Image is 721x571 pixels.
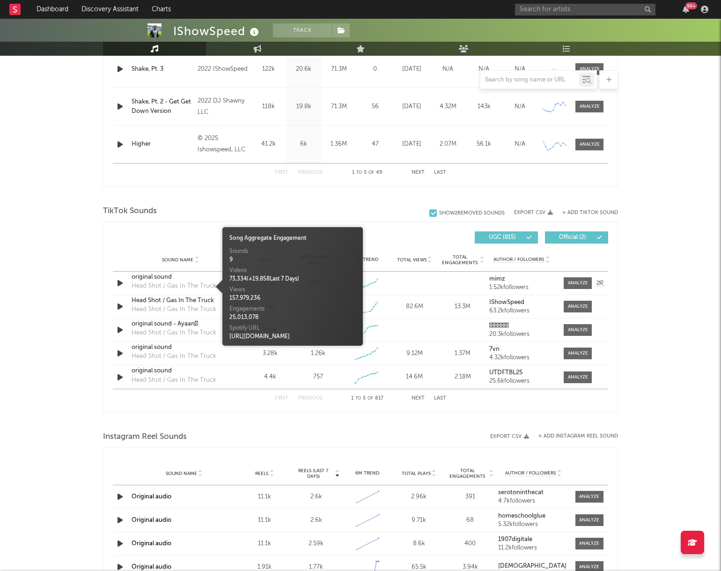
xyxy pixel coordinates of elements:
[489,370,522,376] strong: UTDFTBL25
[132,282,216,291] div: Head Shot / Gas In The Truck
[489,299,524,305] strong: IShowSpeed
[368,396,373,400] span: of
[229,286,356,294] div: Views
[551,235,594,240] span: Official ( 2 )
[489,355,554,361] div: 4.32k followers
[229,275,356,283] div: 73,334 ( + 19,858 Last 7 Days)
[432,65,463,74] div: N/A
[241,539,288,549] div: 11.1k
[515,4,655,15] input: Search for artists
[229,334,290,340] a: [URL][DOMAIN_NAME]
[489,370,554,376] a: UTDFTBL25
[685,2,697,9] div: 99 +
[505,470,556,476] span: Author / Followers
[498,489,568,496] a: serotoninthecat
[324,102,354,111] div: 71.3M
[553,210,618,215] button: + Add TikTok Sound
[489,284,554,291] div: 1.52k followers
[529,434,618,439] div: + Add Instagram Reel Sound
[393,302,436,311] div: 82.6M
[481,235,524,240] span: UGC ( 815 )
[359,140,391,149] div: 47
[173,23,261,39] div: IShowSpeed
[132,296,229,305] a: Head Shot / Gas In The Truck
[324,140,354,149] div: 1.36M
[132,273,229,282] a: original sound
[489,323,509,329] strong: 𝙰𝚢𝚊𝚊𝚗𒉭
[475,231,538,244] button: UGC(815)
[132,97,193,116] a: Shake, Pt. 2 - Get Get Down Version
[441,254,479,266] span: Total Engagements
[341,167,393,178] div: 1 5 49
[393,349,436,358] div: 9.12M
[132,366,229,376] a: original sound
[311,349,325,358] div: 1.26k
[253,65,284,74] div: 122k
[441,349,485,358] div: 1.37M
[132,517,171,523] a: Original audio
[432,102,463,111] div: 4.32M
[132,328,216,338] div: Head Shot / Gas In The Truck
[396,102,427,111] div: [DATE]
[298,170,323,175] button: Previous
[489,299,554,306] a: IShowSpeed
[229,305,356,313] div: Engagements
[489,331,554,338] div: 20.3k followers
[198,96,249,118] div: 2022 DJ Shawny LLC
[132,352,216,361] div: Head Shot / Gas In The Truck
[132,319,229,329] div: original sound - Ayaan𒉭
[241,492,288,502] div: 11.1k
[447,516,494,525] div: 68
[288,65,319,74] div: 20.6k
[293,492,339,502] div: 2.6k
[359,65,391,74] div: 0
[434,396,446,401] button: Last
[198,133,249,156] div: © 2025 Ishowspeed, LLC
[498,521,568,528] div: 5.32k followers
[441,372,485,382] div: 2.18M
[344,470,391,477] div: 6M Trend
[396,65,427,74] div: [DATE]
[468,140,500,149] div: 56.1k
[166,471,197,476] span: Sound Name
[132,140,193,149] a: Higher
[412,170,425,175] button: Next
[132,65,193,74] div: Shake, Pt. 3
[229,324,356,333] div: Spotify URL
[298,396,323,401] button: Previous
[468,102,500,111] div: 143k
[562,210,618,215] button: + Add TikTok Sound
[538,434,618,439] button: + Add Instagram Reel Sound
[412,396,425,401] button: Next
[402,471,431,476] span: Total Plays
[498,536,568,543] a: 1907digitale
[498,498,568,504] div: 4.7k followers
[248,372,292,382] div: 4.4k
[396,539,442,549] div: 8.6k
[293,539,339,549] div: 2.59k
[229,313,356,322] div: 25,013,078
[489,323,554,329] a: 𝙰𝚢𝚊𝚊𝚗𒉭
[229,234,356,243] div: Song Aggregate Engagement
[434,170,446,175] button: Last
[489,346,554,353] a: 7vn
[504,102,536,111] div: N/A
[345,256,388,263] div: 6M Trend
[441,302,485,311] div: 13.3M
[489,276,554,282] a: mimz
[447,468,488,479] span: Total Engagements
[393,372,436,382] div: 14.6M
[396,140,427,149] div: [DATE]
[132,494,171,500] a: Original audio
[498,545,568,551] div: 11.2k followers
[480,76,579,84] input: Search by song name or URL
[396,516,442,525] div: 9.71k
[293,516,339,525] div: 2.6k
[498,489,544,496] strong: serotoninthecat
[103,431,187,443] span: Instagram Reel Sounds
[248,349,292,358] div: 3.28k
